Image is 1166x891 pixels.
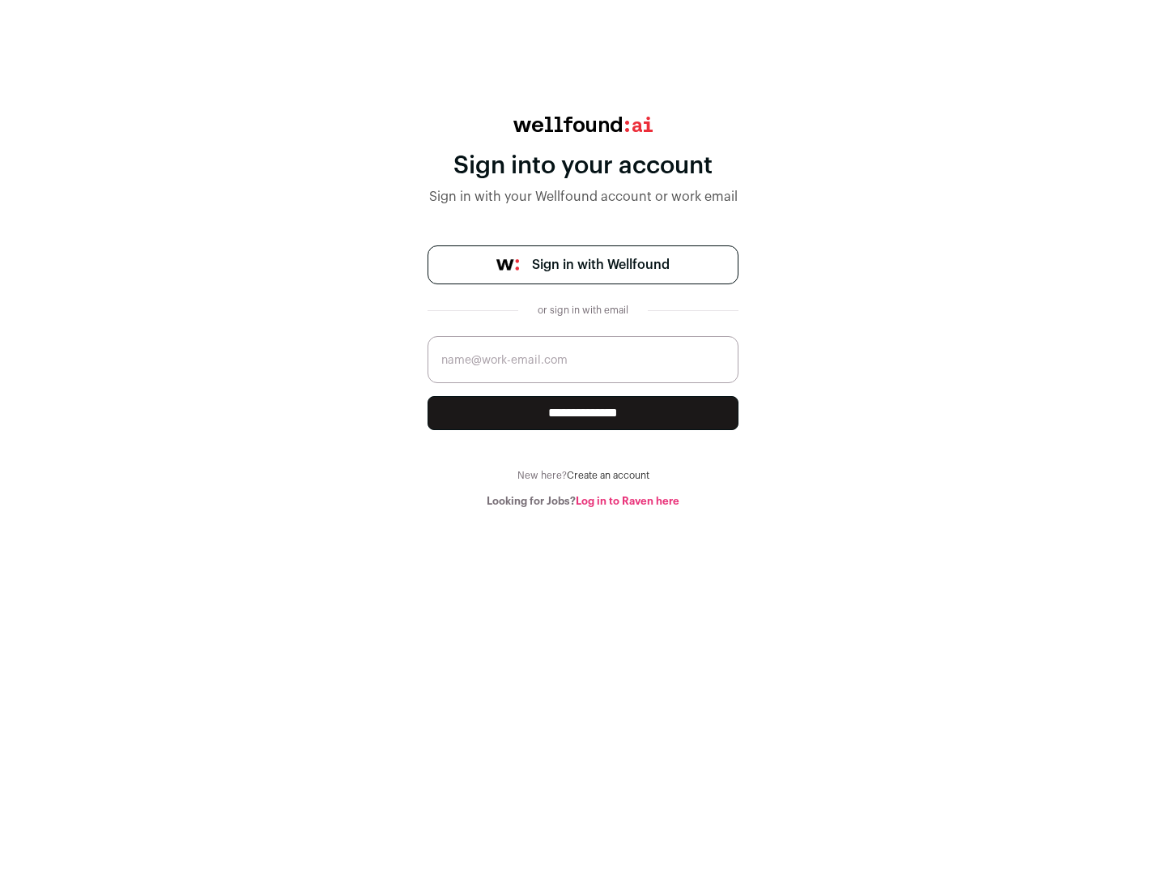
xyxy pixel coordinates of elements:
[567,471,649,480] a: Create an account
[428,245,738,284] a: Sign in with Wellfound
[532,255,670,275] span: Sign in with Wellfound
[531,304,635,317] div: or sign in with email
[428,336,738,383] input: name@work-email.com
[513,117,653,132] img: wellfound:ai
[428,469,738,482] div: New here?
[496,259,519,271] img: wellfound-symbol-flush-black-fb3c872781a75f747ccb3a119075da62bfe97bd399995f84a933054e44a575c4.png
[576,496,679,506] a: Log in to Raven here
[428,495,738,508] div: Looking for Jobs?
[428,151,738,181] div: Sign into your account
[428,187,738,207] div: Sign in with your Wellfound account or work email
